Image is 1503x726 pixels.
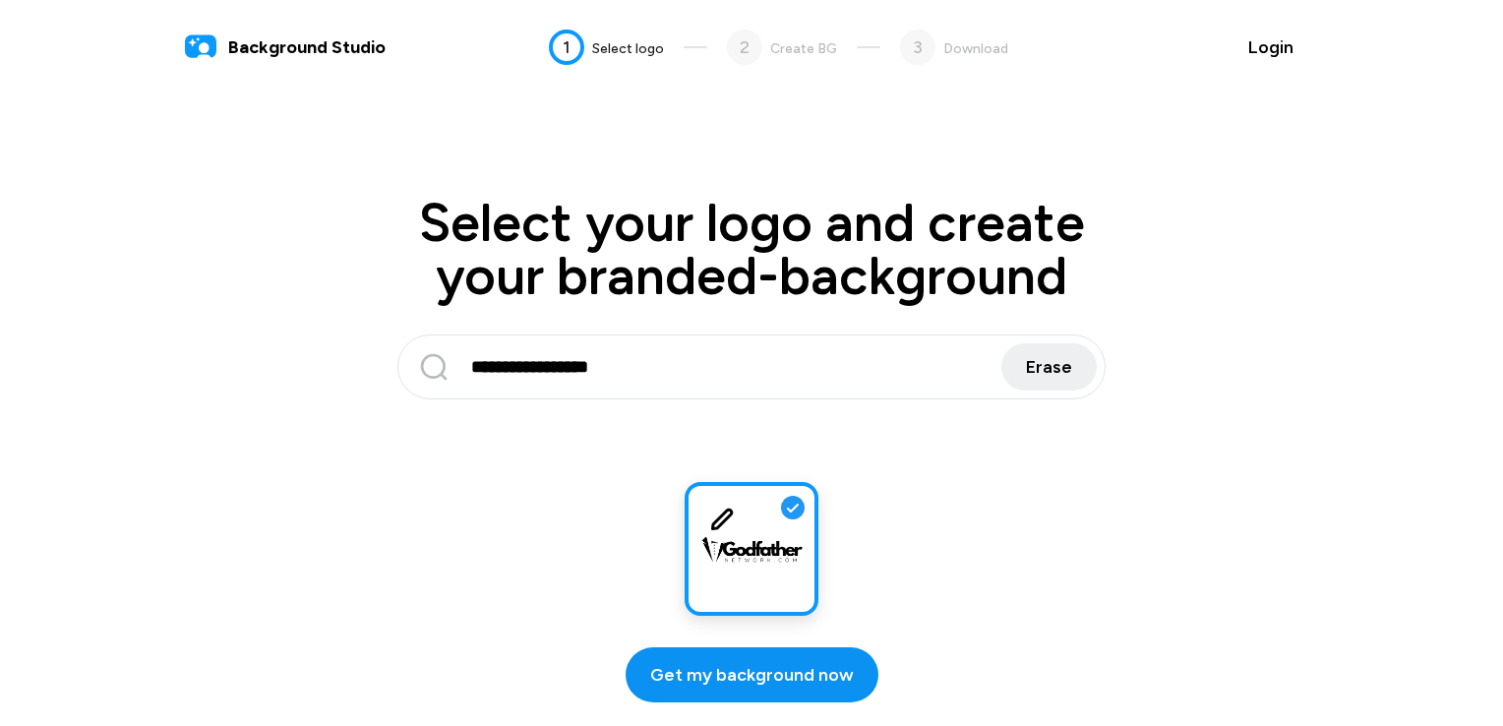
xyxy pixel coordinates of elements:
[592,40,664,57] span: Select logo
[1001,343,1097,391] button: Erase
[943,40,1008,57] span: Download
[1248,34,1293,61] span: Login
[228,34,386,61] span: Background Studio
[698,496,746,543] button: Edit logo
[740,34,750,61] span: 2
[185,31,216,63] img: logo
[1224,24,1318,71] button: Login
[913,34,923,61] span: 3
[185,31,386,63] a: Background Studio
[563,34,571,61] span: 1
[650,662,854,689] span: Get my background now
[700,535,803,563] img: Logo uploadé
[626,647,878,702] button: Get my background now
[770,40,837,57] span: Create BG
[309,197,1194,303] h1: Select your logo and create your branded-background
[1026,354,1072,381] span: Erase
